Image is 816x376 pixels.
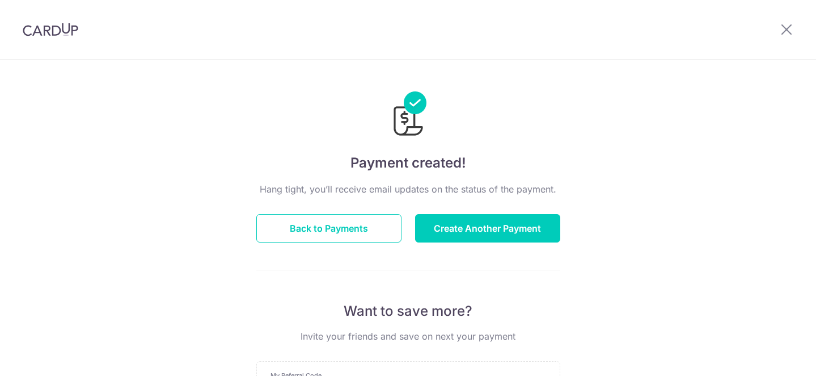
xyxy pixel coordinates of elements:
[23,23,78,36] img: CardUp
[256,182,560,196] p: Hang tight, you’ll receive email updates on the status of the payment.
[415,214,560,243] button: Create Another Payment
[256,153,560,173] h4: Payment created!
[256,302,560,320] p: Want to save more?
[390,91,426,139] img: Payments
[256,214,401,243] button: Back to Payments
[256,329,560,343] p: Invite your friends and save on next your payment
